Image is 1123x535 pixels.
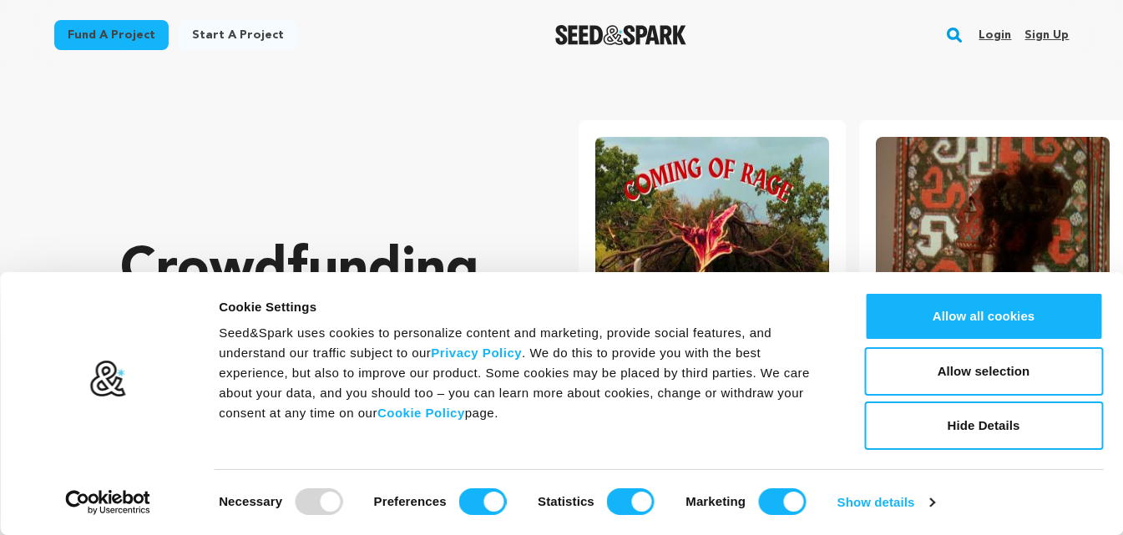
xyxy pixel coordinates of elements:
legend: Consent Selection [218,482,219,482]
a: Privacy Policy [431,346,522,360]
img: logo [89,360,127,398]
button: Hide Details [864,401,1103,450]
div: Seed&Spark uses cookies to personalize content and marketing, provide social features, and unders... [219,323,827,423]
a: Cookie Policy [377,406,465,420]
img: The Dragon Under Our Feet image [876,137,1110,297]
p: Crowdfunding that . [120,238,512,438]
img: Seed&Spark Logo Dark Mode [555,25,686,45]
div: Cookie Settings [219,297,827,317]
a: Seed&Spark Homepage [555,25,686,45]
strong: Marketing [685,494,746,508]
button: Allow selection [864,347,1103,396]
img: Coming of Rage image [595,137,829,297]
a: Start a project [179,20,297,50]
a: Show details [837,490,934,515]
strong: Necessary [219,494,282,508]
a: Fund a project [54,20,169,50]
strong: Statistics [538,494,594,508]
a: Usercentrics Cookiebot - opens in a new window [35,490,181,515]
button: Allow all cookies [864,292,1103,341]
a: Login [979,22,1011,48]
strong: Preferences [374,494,447,508]
a: Sign up [1024,22,1069,48]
